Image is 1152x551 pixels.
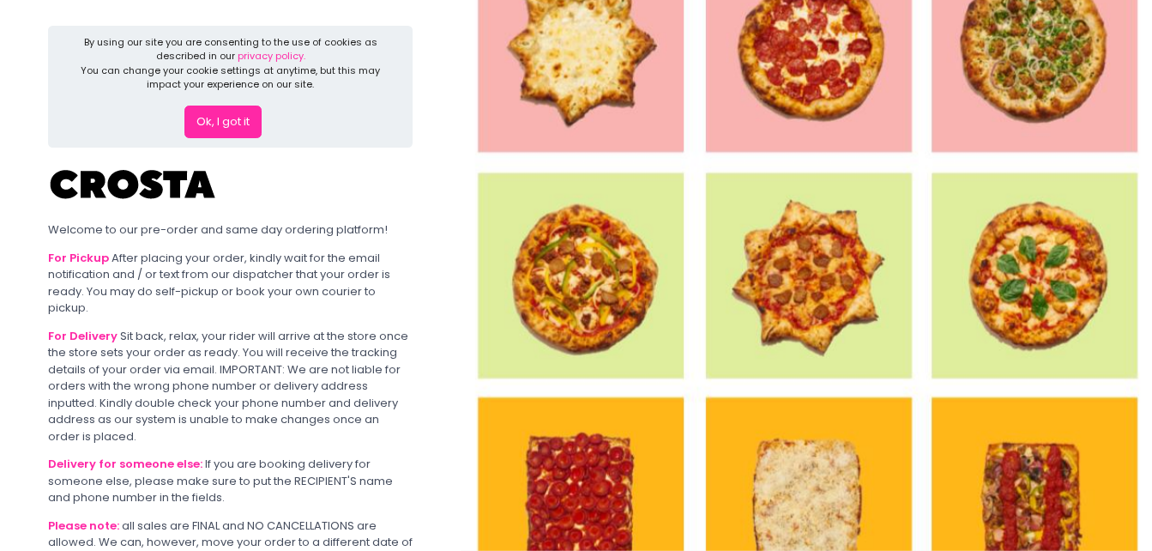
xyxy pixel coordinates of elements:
[48,250,413,317] div: After placing your order, kindly wait for the email notification and / or text from our dispatche...
[48,456,413,506] div: If you are booking delivery for someone else, please make sure to put the RECIPIENT'S name and ph...
[48,456,202,472] b: Delivery for someone else:
[238,49,305,63] a: privacy policy.
[48,221,413,239] div: Welcome to our pre-order and same day ordering platform!
[77,35,384,92] div: By using our site you are consenting to the use of cookies as described in our You can change you...
[48,328,413,445] div: Sit back, relax, your rider will arrive at the store once the store sets your order as ready. You...
[48,250,109,266] b: For Pickup
[48,159,220,210] img: Crosta Pizzeria
[48,518,119,534] b: Please note:
[48,328,118,344] b: For Delivery
[184,106,262,138] button: Ok, I got it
